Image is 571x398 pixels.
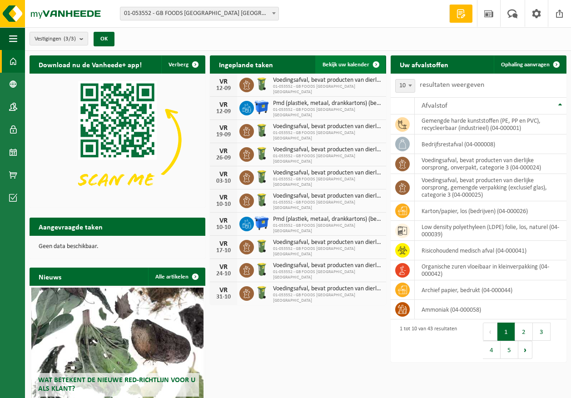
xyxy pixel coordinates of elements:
[273,154,381,164] span: 01-053552 - GB FOODS [GEOGRAPHIC_DATA] [GEOGRAPHIC_DATA]
[214,109,233,115] div: 12-09
[120,7,278,20] span: 01-053552 - GB FOODS BELGIUM NV - PUURS-SINT-AMANDS
[494,55,566,74] a: Ophaling aanvragen
[415,300,566,319] td: ammoniak (04-000058)
[214,78,233,85] div: VR
[214,287,233,294] div: VR
[323,62,369,68] span: Bekijk uw kalender
[254,146,269,161] img: WB-0140-HPE-GN-50
[30,268,70,285] h2: Nieuws
[415,241,566,260] td: risicohoudend medisch afval (04-000041)
[254,76,269,92] img: WB-0140-HPE-GN-50
[120,7,279,20] span: 01-053552 - GB FOODS BELGIUM NV - PUURS-SINT-AMANDS
[214,294,233,300] div: 31-10
[30,32,88,45] button: Vestigingen(3/3)
[273,262,381,269] span: Voedingsafval, bevat producten van dierlijke oorsprong, onverpakt, categorie 3
[420,81,484,89] label: resultaten weergeven
[254,239,269,254] img: WB-0140-HPE-GN-50
[273,269,381,280] span: 01-053552 - GB FOODS [GEOGRAPHIC_DATA] [GEOGRAPHIC_DATA]
[254,192,269,208] img: WB-0140-HPE-GN-50
[214,201,233,208] div: 10-10
[483,341,501,359] button: 4
[273,246,381,257] span: 01-053552 - GB FOODS [GEOGRAPHIC_DATA] [GEOGRAPHIC_DATA]
[254,169,269,184] img: WB-0140-HPE-GN-50
[391,55,457,73] h2: Uw afvalstoffen
[273,146,381,154] span: Voedingsafval, bevat producten van dierlijke oorsprong, onverpakt, categorie 3
[273,177,381,188] span: 01-053552 - GB FOODS [GEOGRAPHIC_DATA] [GEOGRAPHIC_DATA]
[501,62,550,68] span: Ophaling aanvragen
[273,285,381,293] span: Voedingsafval, bevat producten van dierlijke oorsprong, onverpakt, categorie 3
[415,260,566,280] td: organische zuren vloeibaar in kleinverpakking (04-000042)
[254,99,269,115] img: WB-1100-HPE-BE-01
[214,271,233,277] div: 24-10
[396,80,415,92] span: 10
[214,148,233,155] div: VR
[214,248,233,254] div: 17-10
[273,293,381,303] span: 01-053552 - GB FOODS [GEOGRAPHIC_DATA] [GEOGRAPHIC_DATA]
[415,201,566,221] td: karton/papier, los (bedrijven) (04-000026)
[64,36,76,42] count: (3/3)
[214,101,233,109] div: VR
[148,268,204,286] a: Alle artikelen
[273,123,381,130] span: Voedingsafval, bevat producten van dierlijke oorsprong, onverpakt, categorie 3
[30,55,151,73] h2: Download nu de Vanheede+ app!
[501,341,518,359] button: 5
[497,323,515,341] button: 1
[214,132,233,138] div: 19-09
[273,84,381,95] span: 01-053552 - GB FOODS [GEOGRAPHIC_DATA] [GEOGRAPHIC_DATA]
[273,200,381,211] span: 01-053552 - GB FOODS [GEOGRAPHIC_DATA] [GEOGRAPHIC_DATA]
[415,280,566,300] td: archief papier, bedrukt (04-000044)
[483,323,497,341] button: Previous
[533,323,551,341] button: 3
[315,55,385,74] a: Bekijk uw kalender
[214,264,233,271] div: VR
[254,123,269,138] img: WB-0140-HPE-GN-50
[210,55,282,73] h2: Ingeplande taken
[273,77,381,84] span: Voedingsafval, bevat producten van dierlijke oorsprong, onverpakt, categorie 3
[214,171,233,178] div: VR
[422,102,447,109] span: Afvalstof
[254,262,269,277] img: WB-0140-HPE-GN-50
[214,194,233,201] div: VR
[38,377,195,393] span: Wat betekent de nieuwe RED-richtlijn voor u als klant?
[273,193,381,200] span: Voedingsafval, bevat producten van dierlijke oorsprong, onverpakt, categorie 3
[161,55,204,74] button: Verberg
[395,322,457,360] div: 1 tot 10 van 43 resultaten
[273,169,381,177] span: Voedingsafval, bevat producten van dierlijke oorsprong, onverpakt, categorie 3
[415,114,566,134] td: gemengde harde kunststoffen (PE, PP en PVC), recycleerbaar (industrieel) (04-000001)
[30,218,112,235] h2: Aangevraagde taken
[94,32,114,46] button: OK
[214,124,233,132] div: VR
[415,174,566,201] td: voedingsafval, bevat producten van dierlijke oorsprong, gemengde verpakking (exclusief glas), cat...
[415,221,566,241] td: low density polyethyleen (LDPE) folie, los, naturel (04-000039)
[415,134,566,154] td: bedrijfsrestafval (04-000008)
[515,323,533,341] button: 2
[518,341,532,359] button: Next
[214,178,233,184] div: 03-10
[214,155,233,161] div: 26-09
[214,217,233,224] div: VR
[273,223,381,234] span: 01-053552 - GB FOODS [GEOGRAPHIC_DATA] [GEOGRAPHIC_DATA]
[214,240,233,248] div: VR
[273,100,381,107] span: Pmd (plastiek, metaal, drankkartons) (bedrijven)
[30,74,205,206] img: Download de VHEPlus App
[273,130,381,141] span: 01-053552 - GB FOODS [GEOGRAPHIC_DATA] [GEOGRAPHIC_DATA]
[273,216,381,223] span: Pmd (plastiek, metaal, drankkartons) (bedrijven)
[254,215,269,231] img: WB-1100-HPE-BE-01
[273,239,381,246] span: Voedingsafval, bevat producten van dierlijke oorsprong, onverpakt, categorie 3
[214,85,233,92] div: 12-09
[395,79,415,93] span: 10
[35,32,76,46] span: Vestigingen
[415,154,566,174] td: voedingsafval, bevat producten van dierlijke oorsprong, onverpakt, categorie 3 (04-000024)
[214,224,233,231] div: 10-10
[169,62,189,68] span: Verberg
[273,107,381,118] span: 01-053552 - GB FOODS [GEOGRAPHIC_DATA] [GEOGRAPHIC_DATA]
[254,285,269,300] img: WB-0140-HPE-GN-50
[39,244,196,250] p: Geen data beschikbaar.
